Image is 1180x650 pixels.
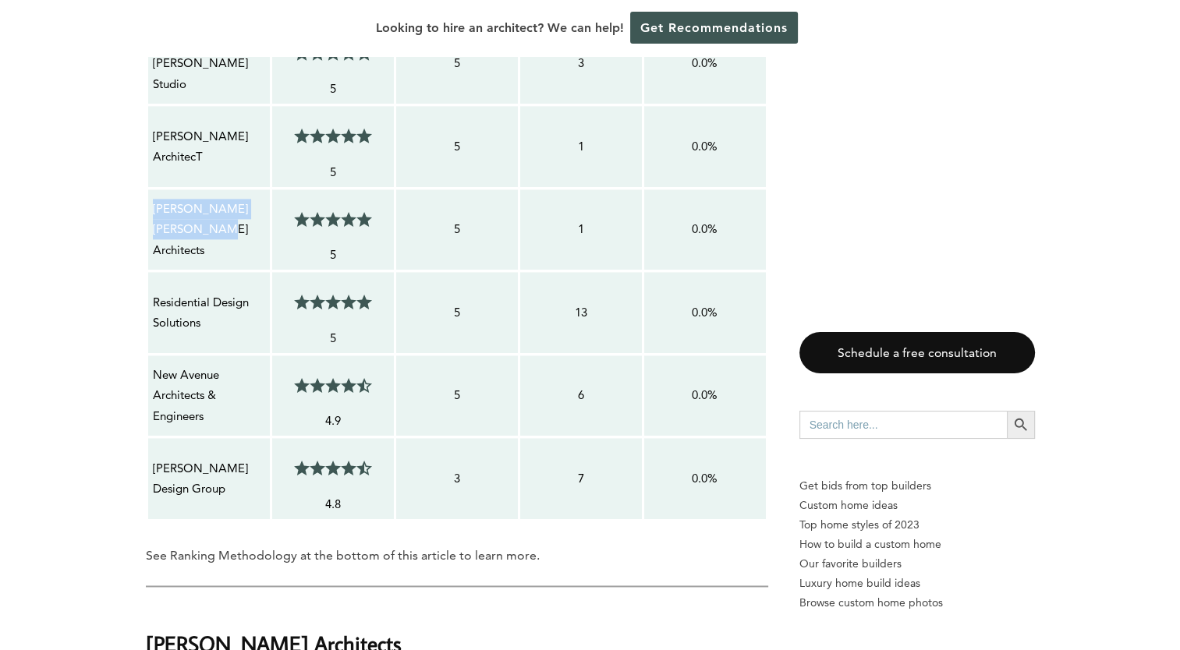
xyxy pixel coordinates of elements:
[153,33,265,94] p: The [PERSON_NAME] Studio
[630,12,798,44] a: Get Recommendations
[799,496,1035,515] a: Custom home ideas
[401,219,513,239] p: 5
[525,385,637,405] p: 6
[401,136,513,157] p: 5
[277,328,389,348] p: 5
[525,468,637,489] p: 7
[799,574,1035,593] a: Luxury home build ideas
[153,292,265,334] p: Residential Design Solutions
[277,79,389,99] p: 5
[881,539,1161,631] iframe: Drift Widget Chat Controller
[525,136,637,157] p: 1
[277,411,389,431] p: 4.9
[401,53,513,73] p: 5
[277,245,389,265] p: 5
[649,53,761,73] p: 0.0%
[799,476,1035,496] p: Get bids from top builders
[649,468,761,489] p: 0.0%
[1012,416,1029,433] svg: Search
[401,302,513,323] p: 5
[153,458,265,500] p: [PERSON_NAME] Design Group
[649,219,761,239] p: 0.0%
[146,545,768,567] p: See Ranking Methodology at the bottom of this article to learn more.
[799,411,1007,439] input: Search here...
[649,385,761,405] p: 0.0%
[799,332,1035,373] a: Schedule a free consultation
[649,302,761,323] p: 0.0%
[525,219,637,239] p: 1
[525,302,637,323] p: 13
[799,515,1035,535] a: Top home styles of 2023
[277,494,389,514] p: 4.8
[799,535,1035,554] a: How to build a custom home
[277,162,389,182] p: 5
[799,554,1035,574] a: Our favorite builders
[799,593,1035,613] a: Browse custom home photos
[401,468,513,489] p: 3
[525,53,637,73] p: 3
[153,126,265,168] p: [PERSON_NAME] ArchitecT
[649,136,761,157] p: 0.0%
[401,385,513,405] p: 5
[153,199,265,260] p: [PERSON_NAME] [PERSON_NAME] Architects
[153,365,265,426] p: New Avenue Architects & Engineers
